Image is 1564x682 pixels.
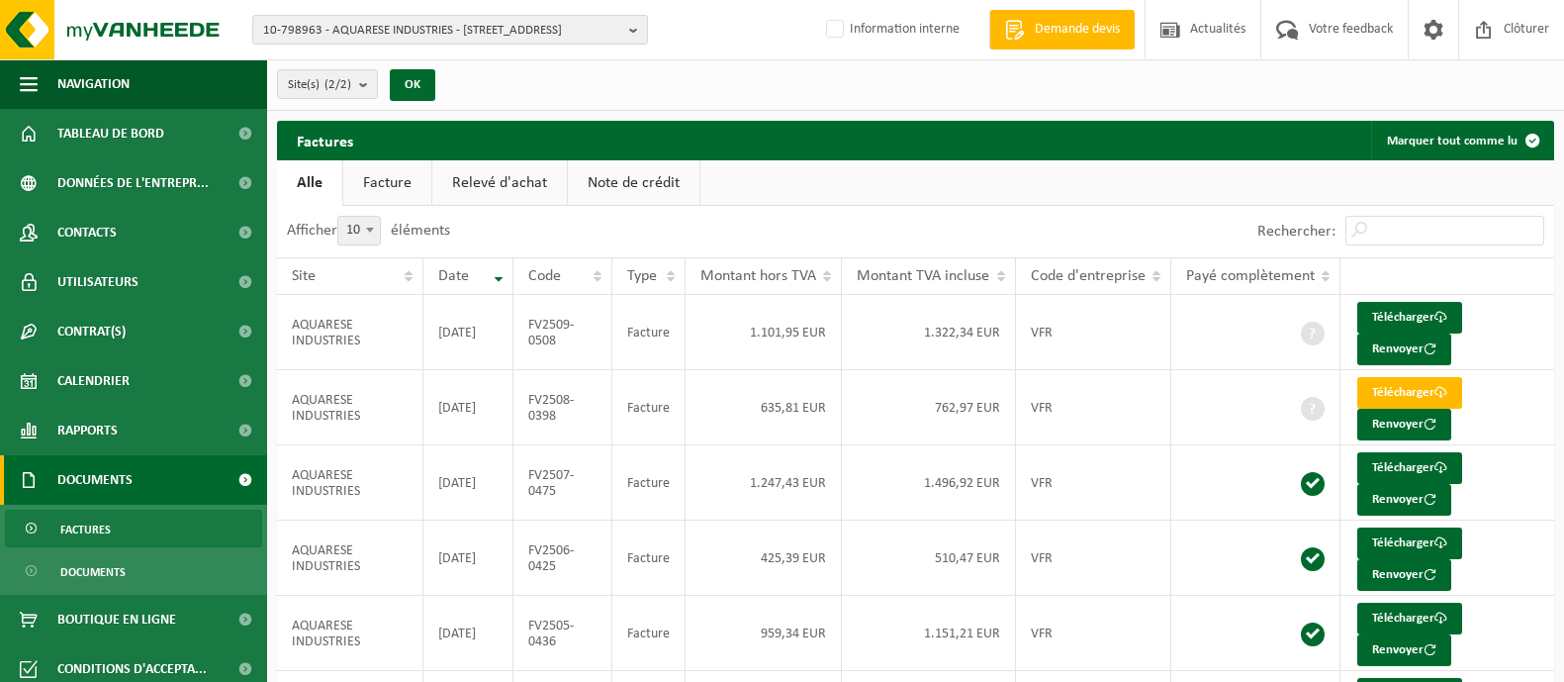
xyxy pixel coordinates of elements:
span: Demande devis [1030,20,1125,40]
td: 1.247,43 EUR [686,445,843,521]
td: AQUARESE INDUSTRIES [277,445,423,521]
button: Site(s)(2/2) [277,69,378,99]
td: Facture [612,445,686,521]
td: Facture [612,370,686,445]
span: Payé complètement [1186,268,1315,284]
span: Montant TVA incluse [857,268,989,284]
span: 10-798963 - AQUARESE INDUSTRIES - [STREET_ADDRESS] [263,16,621,46]
td: FV2506-0425 [513,521,612,596]
span: Documents [60,553,126,591]
td: AQUARESE INDUSTRIES [277,295,423,370]
span: Navigation [57,59,130,109]
span: 10 [337,216,381,245]
span: Rapports [57,406,118,455]
a: Télécharger [1357,302,1462,334]
td: 425,39 EUR [686,521,843,596]
td: VFR [1016,521,1171,596]
td: 762,97 EUR [842,370,1015,445]
button: 10-798963 - AQUARESE INDUSTRIES - [STREET_ADDRESS] [252,15,648,45]
a: Télécharger [1357,452,1462,484]
span: Date [438,268,469,284]
td: 510,47 EUR [842,521,1015,596]
td: FV2505-0436 [513,596,612,671]
td: [DATE] [423,370,512,445]
td: VFR [1016,596,1171,671]
button: Renvoyer [1357,484,1451,516]
a: Relevé d'achat [432,160,567,206]
span: Site(s) [288,70,351,100]
span: Code [528,268,561,284]
span: 10 [338,217,380,244]
span: Documents [57,455,133,505]
span: Utilisateurs [57,257,138,307]
span: Type [627,268,657,284]
a: Facture [343,160,431,206]
td: Facture [612,295,686,370]
label: Rechercher: [1257,224,1335,240]
td: VFR [1016,445,1171,521]
td: 1.101,95 EUR [686,295,843,370]
td: [DATE] [423,521,512,596]
button: OK [390,69,435,101]
button: Renvoyer [1357,559,1451,591]
button: Renvoyer [1357,334,1451,365]
span: Données de l'entrepr... [57,158,209,208]
td: VFR [1016,370,1171,445]
button: Marquer tout comme lu [1371,121,1552,160]
td: Facture [612,521,686,596]
span: Factures [60,511,111,548]
td: Facture [612,596,686,671]
td: [DATE] [423,596,512,671]
span: Site [292,268,316,284]
count: (2/2) [324,78,351,91]
td: FV2507-0475 [513,445,612,521]
button: Renvoyer [1357,409,1451,440]
td: [DATE] [423,445,512,521]
td: FV2509-0508 [513,295,612,370]
span: Calendrier [57,356,130,406]
span: Montant hors TVA [700,268,816,284]
a: Factures [5,510,262,547]
a: Télécharger [1357,603,1462,634]
a: Télécharger [1357,528,1462,559]
h2: Factures [277,121,373,159]
td: VFR [1016,295,1171,370]
span: Code d'entreprise [1031,268,1146,284]
a: Demande devis [989,10,1135,49]
td: 635,81 EUR [686,370,843,445]
td: 1.496,92 EUR [842,445,1015,521]
td: AQUARESE INDUSTRIES [277,521,423,596]
td: AQUARESE INDUSTRIES [277,370,423,445]
span: Boutique en ligne [57,595,176,644]
td: 959,34 EUR [686,596,843,671]
a: Documents [5,552,262,590]
button: Renvoyer [1357,634,1451,666]
a: Télécharger [1357,377,1462,409]
td: FV2508-0398 [513,370,612,445]
span: Contrat(s) [57,307,126,356]
a: Note de crédit [568,160,699,206]
td: AQUARESE INDUSTRIES [277,596,423,671]
span: Contacts [57,208,117,257]
td: [DATE] [423,295,512,370]
td: 1.151,21 EUR [842,596,1015,671]
label: Afficher éléments [287,223,450,239]
td: 1.322,34 EUR [842,295,1015,370]
a: Alle [277,160,342,206]
span: Tableau de bord [57,109,164,158]
label: Information interne [822,15,960,45]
